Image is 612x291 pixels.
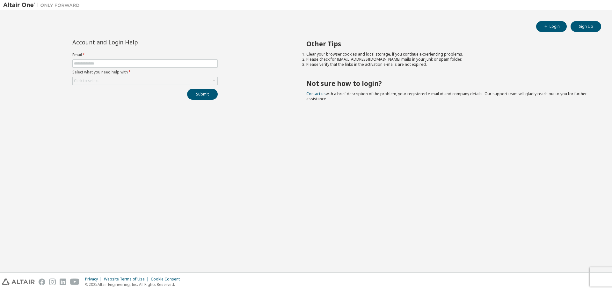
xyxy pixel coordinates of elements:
label: Email [72,52,218,57]
img: youtube.svg [70,279,79,285]
div: Privacy [85,277,104,282]
img: altair_logo.svg [2,279,35,285]
img: instagram.svg [49,279,56,285]
li: Please verify that the links in the activation e-mails are not expired. [306,62,590,67]
button: Submit [187,89,218,100]
label: Select what you need help with [72,70,218,75]
p: © 2025 Altair Engineering, Inc. All Rights Reserved. [85,282,184,287]
div: Click to select [73,77,217,85]
img: linkedin.svg [60,279,66,285]
h2: Other Tips [306,40,590,48]
a: Contact us [306,91,326,96]
div: Website Terms of Use [104,277,151,282]
span: with a brief description of the problem, your registered e-mail id and company details. Our suppo... [306,91,587,102]
img: facebook.svg [39,279,45,285]
div: Click to select [74,78,99,83]
div: Account and Login Help [72,40,189,45]
li: Please check for [EMAIL_ADDRESS][DOMAIN_NAME] mails in your junk or spam folder. [306,57,590,62]
li: Clear your browser cookies and local storage, if you continue experiencing problems. [306,52,590,57]
button: Login [536,21,567,32]
div: Cookie Consent [151,277,184,282]
h2: Not sure how to login? [306,79,590,88]
img: Altair One [3,2,83,8]
button: Sign Up [571,21,601,32]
